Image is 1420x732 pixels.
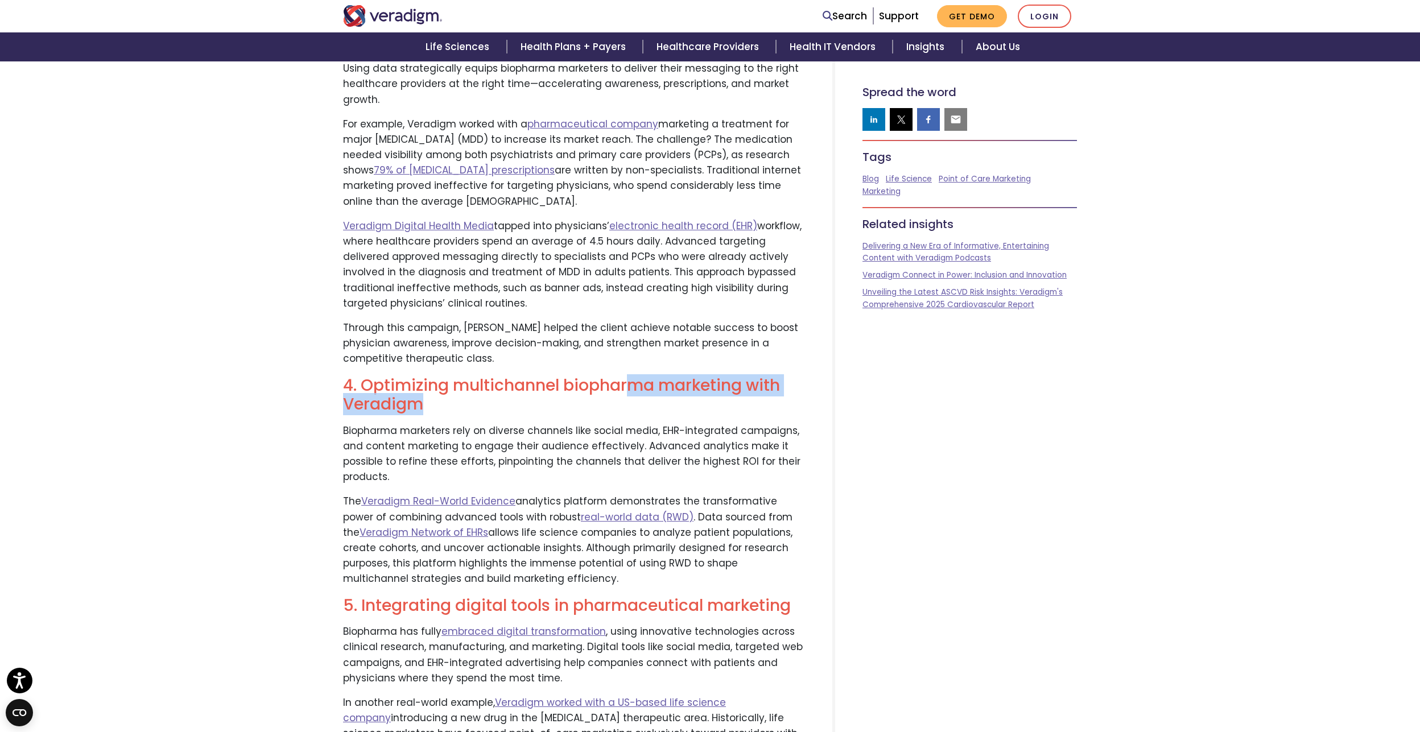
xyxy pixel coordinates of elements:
[343,696,726,725] a: Veradigm worked with a US-based life science company
[643,32,776,61] a: Healthcare Providers
[361,494,515,508] a: Veradigm Real-World Evidence
[950,114,961,125] img: email sharing button
[343,219,494,233] a: Veradigm Digital Health Media
[895,114,907,125] img: twitter sharing button
[343,218,805,311] p: tapped into physicians’ workflow, where healthcare providers spend an average of 4.5 hours daily....
[343,596,805,615] h2: 5. Integrating digital tools in pharmaceutical marketing
[862,173,879,184] a: Blog
[441,625,606,638] a: embraced digital transformation
[862,186,901,197] a: Marketing
[862,270,1067,280] a: Veradigm Connect in Power: Inclusion and Innovation
[6,699,33,726] button: Open CMP widget
[886,173,932,184] a: Life Science
[343,624,805,686] p: Biopharma has fully , using innovative technologies across clinical research, manufacturing, and ...
[343,494,805,586] p: The analytics platform demonstrates the transformative power of combining advanced tools with rob...
[879,9,919,23] a: Support
[862,85,1077,99] h5: Spread the word
[374,163,555,177] a: 79% of [MEDICAL_DATA] prescriptions
[343,117,805,209] p: For example, Veradigm worked with a marketing a treatment for major [MEDICAL_DATA] (MDD) to incre...
[360,526,488,539] a: Veradigm Network of EHRs
[823,9,867,24] a: Search
[1018,5,1071,28] a: Login
[343,376,805,414] h2: 4. Optimizing multichannel biopharma marketing with Veradigm
[527,117,658,131] a: pharmaceutical company
[609,219,757,233] a: electronic health record (EHR)
[862,241,1049,264] a: Delivering a New Era of Informative, Entertaining Content with Veradigm Podcasts
[893,32,961,61] a: Insights
[343,423,805,485] p: Biopharma marketers rely on diverse channels like social media, EHR-integrated campaigns, and con...
[939,173,1031,184] a: Point of Care Marketing
[343,320,805,367] p: Through this campaign, [PERSON_NAME] helped the client achieve notable success to boost physician...
[923,114,934,125] img: facebook sharing button
[412,32,506,61] a: Life Sciences
[776,32,893,61] a: Health IT Vendors
[343,61,805,107] p: Using data strategically equips biopharma marketers to deliver their messaging to the right healt...
[868,114,880,125] img: linkedin sharing button
[343,5,443,27] img: Veradigm logo
[962,32,1034,61] a: About Us
[507,32,643,61] a: Health Plans + Payers
[862,287,1063,310] a: Unveiling the Latest ASCVD Risk Insights: Veradigm's Comprehensive 2025 Cardiovascular Report
[937,5,1007,27] a: Get Demo
[581,510,694,524] a: real-world data (RWD)
[862,150,1077,164] h5: Tags
[862,217,1077,231] h5: Related insights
